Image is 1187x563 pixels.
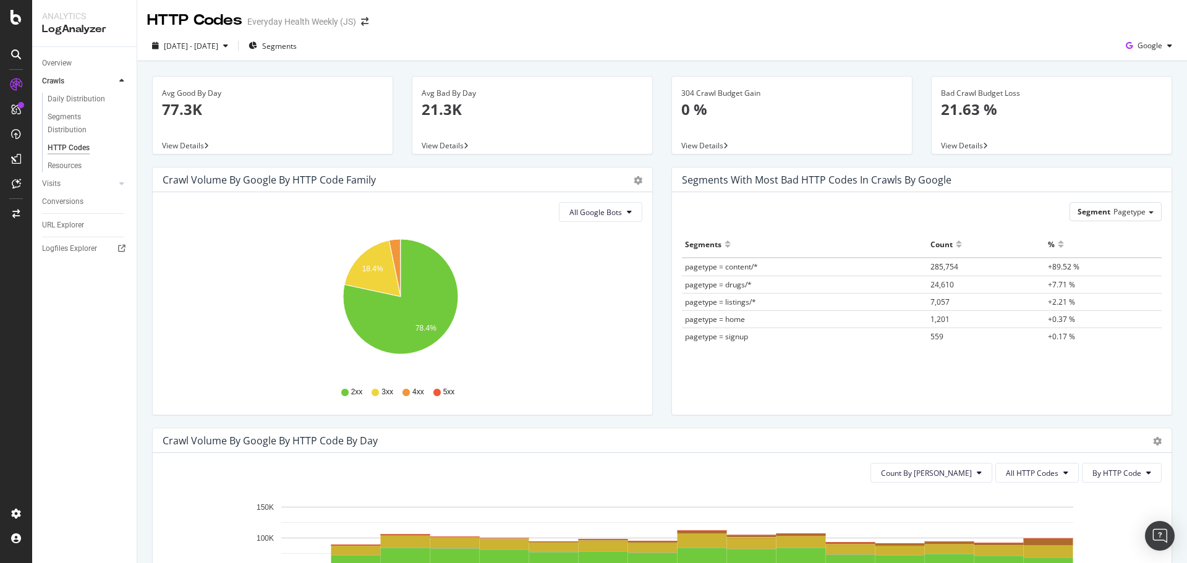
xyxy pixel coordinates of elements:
[381,387,393,397] span: 3xx
[1048,279,1075,290] span: +7.71 %
[1138,40,1162,51] span: Google
[48,111,116,137] div: Segments Distribution
[362,265,383,273] text: 18.4%
[1113,206,1146,217] span: Pagetype
[262,41,297,51] span: Segments
[443,387,455,397] span: 5xx
[685,261,758,272] span: pagetype = content/*
[422,140,464,151] span: View Details
[42,195,128,208] a: Conversions
[48,93,128,106] a: Daily Distribution
[1082,463,1162,483] button: By HTTP Code
[351,387,363,397] span: 2xx
[257,503,274,512] text: 150K
[147,36,233,56] button: [DATE] - [DATE]
[42,57,72,70] div: Overview
[163,174,376,186] div: Crawl Volume by google by HTTP Code Family
[42,242,128,255] a: Logfiles Explorer
[422,99,643,120] p: 21.3K
[42,22,127,36] div: LogAnalyzer
[361,17,368,26] div: arrow-right-arrow-left
[569,207,622,218] span: All Google Bots
[164,41,218,51] span: [DATE] - [DATE]
[48,142,128,155] a: HTTP Codes
[1145,521,1175,551] div: Open Intercom Messenger
[995,463,1079,483] button: All HTTP Codes
[681,99,903,120] p: 0 %
[681,88,903,99] div: 304 Crawl Budget Gain
[930,314,950,324] span: 1,201
[1153,437,1162,446] div: gear
[247,15,356,28] div: Everyday Health Weekly (JS)
[412,387,424,397] span: 4xx
[48,142,90,155] div: HTTP Codes
[42,195,83,208] div: Conversions
[1048,234,1055,254] div: %
[941,140,983,151] span: View Details
[48,111,128,137] a: Segments Distribution
[162,140,204,151] span: View Details
[685,279,752,290] span: pagetype = drugs/*
[42,75,116,88] a: Crawls
[163,232,638,375] svg: A chart.
[1048,331,1075,342] span: +0.17 %
[930,234,953,254] div: Count
[42,10,127,22] div: Analytics
[48,159,82,172] div: Resources
[685,331,748,342] span: pagetype = signup
[941,99,1162,120] p: 21.63 %
[685,297,756,307] span: pagetype = listings/*
[42,177,116,190] a: Visits
[930,279,954,290] span: 24,610
[48,93,105,106] div: Daily Distribution
[42,242,97,255] div: Logfiles Explorer
[422,88,643,99] div: Avg Bad By Day
[930,297,950,307] span: 7,057
[162,88,383,99] div: Avg Good By Day
[682,174,951,186] div: Segments with most bad HTTP codes in Crawls by google
[1078,206,1110,217] span: Segment
[163,434,378,447] div: Crawl Volume by google by HTTP Code by Day
[1048,261,1079,272] span: +89.52 %
[634,176,642,185] div: gear
[42,75,64,88] div: Crawls
[941,88,1162,99] div: Bad Crawl Budget Loss
[870,463,992,483] button: Count By [PERSON_NAME]
[42,57,128,70] a: Overview
[48,159,128,172] a: Resources
[930,261,958,272] span: 285,754
[685,314,745,324] span: pagetype = home
[681,140,723,151] span: View Details
[244,36,302,56] button: Segments
[559,202,642,222] button: All Google Bots
[42,177,61,190] div: Visits
[1048,297,1075,307] span: +2.21 %
[1006,468,1058,478] span: All HTTP Codes
[685,234,721,254] div: Segments
[1092,468,1141,478] span: By HTTP Code
[881,468,972,478] span: Count By Day
[147,10,242,31] div: HTTP Codes
[257,534,274,543] text: 100K
[42,219,84,232] div: URL Explorer
[1048,314,1075,324] span: +0.37 %
[1121,36,1177,56] button: Google
[42,219,128,232] a: URL Explorer
[930,331,943,342] span: 559
[162,99,383,120] p: 77.3K
[415,324,436,332] text: 78.4%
